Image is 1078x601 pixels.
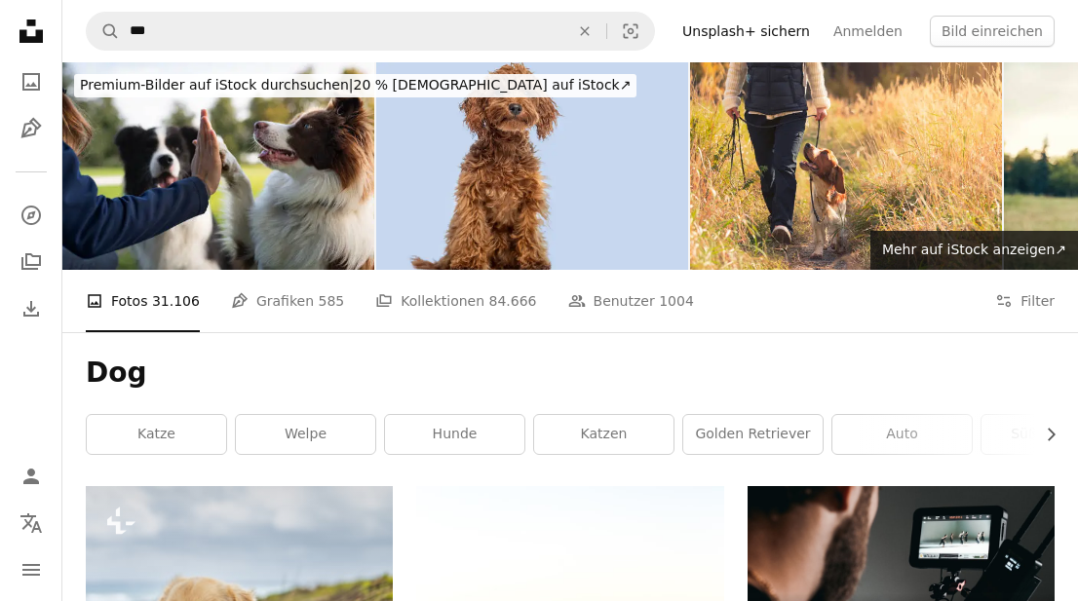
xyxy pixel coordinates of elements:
a: Benutzer 1004 [568,270,694,332]
img: Eine Frau mit ihrem Hund geht auf einem Weg auf einer Wiese spazieren [690,62,1002,270]
a: Hunde [385,415,524,454]
img: Niedlicher fröhlicher brauner Spielzeugpudelwelpe, der wegschaut, blauer Hintergrund [376,62,688,270]
button: Löschen [563,13,606,50]
a: Bisherige Downloads [12,289,51,328]
a: Katzen [534,415,674,454]
span: 84.666 [489,290,537,312]
a: Katze [87,415,226,454]
img: Border collie with owner training in a public park [62,62,374,270]
span: Premium-Bilder auf iStock durchsuchen | [80,77,354,93]
a: Unsplash+ sichern [671,16,822,47]
a: Fotos [12,62,51,101]
a: Entdecken [12,196,51,235]
a: Anmelden [822,16,914,47]
button: Bild einreichen [930,16,1055,47]
span: Mehr auf iStock anzeigen ↗ [882,242,1066,257]
button: Unsplash suchen [87,13,120,50]
a: Anmelden / Registrieren [12,457,51,496]
form: Finden Sie Bildmaterial auf der ganzen Webseite [86,12,655,51]
span: 585 [318,290,344,312]
a: Kollektionen 84.666 [375,270,536,332]
span: 20 % [DEMOGRAPHIC_DATA] auf iStock ↗ [80,77,631,93]
a: Auto [832,415,972,454]
button: Sprache [12,504,51,543]
a: Golden Retriever [683,415,823,454]
a: Grafiken 585 [231,270,344,332]
button: Menü [12,550,51,589]
button: Visuelle Suche [607,13,654,50]
a: Grafiken [12,109,51,148]
a: Mehr auf iStock anzeigen↗ [870,231,1078,270]
a: Welpe [236,415,375,454]
a: Kollektionen [12,243,51,282]
span: 1004 [659,290,694,312]
h1: Dog [86,356,1055,391]
button: Filter [995,270,1055,332]
button: Liste nach rechts verschieben [1033,415,1055,454]
a: Premium-Bilder auf iStock durchsuchen|20 % [DEMOGRAPHIC_DATA] auf iStock↗ [62,62,648,109]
